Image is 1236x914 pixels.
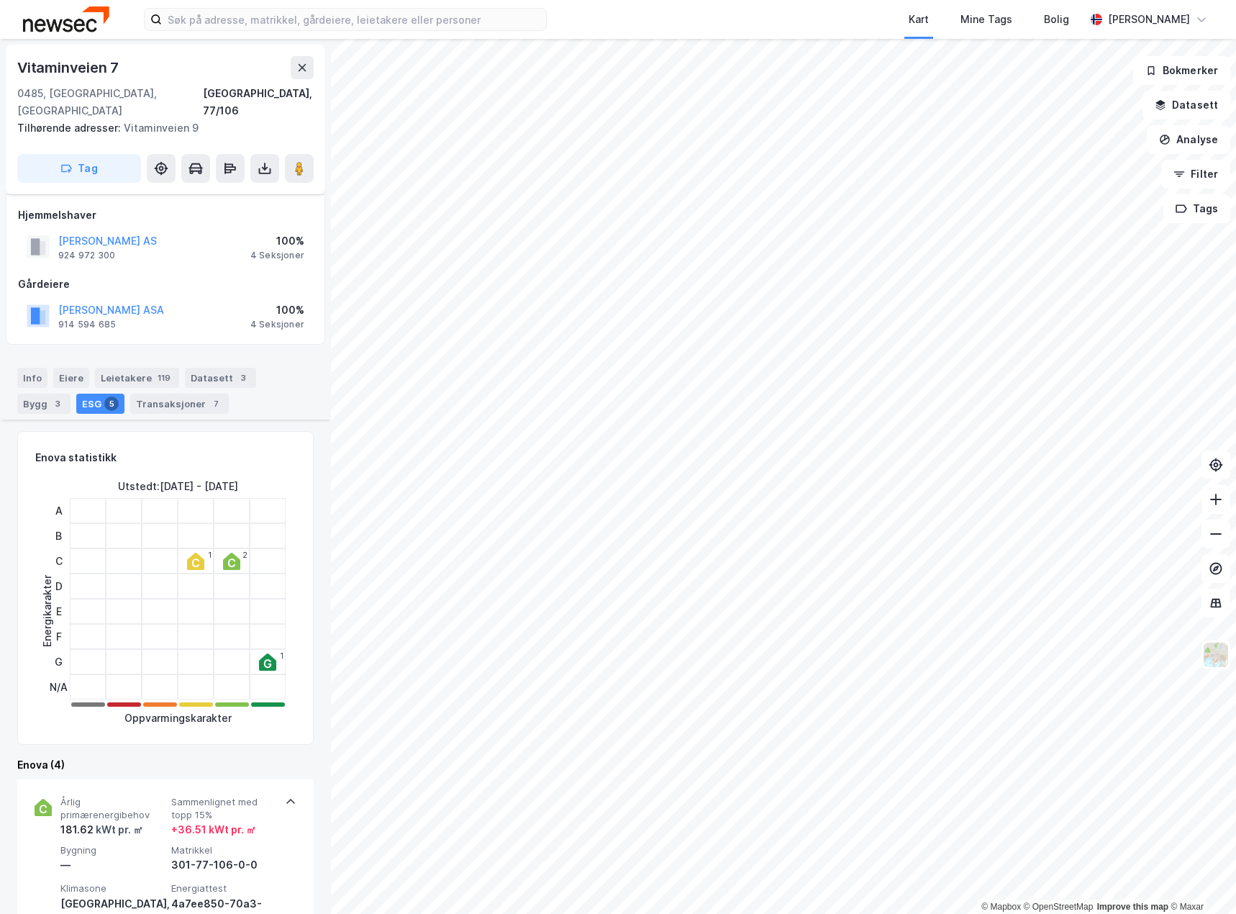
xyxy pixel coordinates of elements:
[203,85,314,119] div: [GEOGRAPHIC_DATA], 77/106
[17,368,47,388] div: Info
[17,56,122,79] div: Vitaminveien 7
[1164,845,1236,914] iframe: Chat Widget
[960,11,1012,28] div: Mine Tags
[1024,902,1094,912] a: OpenStreetMap
[124,710,232,727] div: Oppvarmingskarakter
[1108,11,1190,28] div: [PERSON_NAME]
[242,551,247,559] div: 2
[185,368,256,388] div: Datasett
[1202,641,1230,669] img: Z
[250,302,304,319] div: 100%
[50,674,68,700] div: N/A
[76,394,124,414] div: ESG
[250,232,304,250] div: 100%
[208,551,212,559] div: 1
[209,397,223,411] div: 7
[250,319,304,330] div: 4 Seksjoner
[23,6,109,32] img: newsec-logo.f6e21ccffca1b3a03d2d.png
[118,478,238,495] div: Utstedt : [DATE] - [DATE]
[60,796,165,821] span: Årlig primærenergibehov
[35,449,117,466] div: Enova statistikk
[1142,91,1230,119] button: Datasett
[94,821,143,838] div: kWt pr. ㎡
[130,394,229,414] div: Transaksjoner
[17,85,203,119] div: 0485, [GEOGRAPHIC_DATA], [GEOGRAPHIC_DATA]
[50,523,68,548] div: B
[1097,902,1168,912] a: Improve this map
[171,882,276,895] span: Energiattest
[39,575,56,647] div: Energikarakter
[171,856,276,874] div: 301-77-106-0-0
[58,319,116,330] div: 914 594 685
[50,548,68,574] div: C
[909,11,929,28] div: Kart
[95,368,179,388] div: Leietakere
[171,796,276,821] span: Sammenlignet med topp 15%
[60,821,143,838] div: 181.62
[981,902,1021,912] a: Mapbox
[280,651,283,660] div: 1
[17,122,124,134] span: Tilhørende adresser:
[17,154,141,183] button: Tag
[171,844,276,856] span: Matrikkel
[60,856,165,874] div: —
[236,371,250,385] div: 3
[17,119,302,137] div: Vitaminveien 9
[1133,56,1230,85] button: Bokmerker
[17,394,71,414] div: Bygg
[60,882,165,895] span: Klimasone
[50,498,68,523] div: A
[171,821,256,838] div: + 36.51 kWt pr. ㎡
[50,599,68,624] div: E
[1163,194,1230,223] button: Tags
[250,250,304,261] div: 4 Seksjoner
[17,756,314,774] div: Enova (4)
[50,397,65,411] div: 3
[1164,845,1236,914] div: Kontrollprogram for chat
[18,207,313,224] div: Hjemmelshaver
[18,276,313,293] div: Gårdeiere
[155,371,173,385] div: 119
[50,649,68,674] div: G
[60,844,165,856] span: Bygning
[50,574,68,599] div: D
[1044,11,1069,28] div: Bolig
[1161,160,1230,189] button: Filter
[1147,125,1230,154] button: Analyse
[50,624,68,649] div: F
[104,397,119,411] div: 5
[53,368,89,388] div: Eiere
[58,250,115,261] div: 924 972 300
[162,9,546,30] input: Søk på adresse, matrikkel, gårdeiere, leietakere eller personer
